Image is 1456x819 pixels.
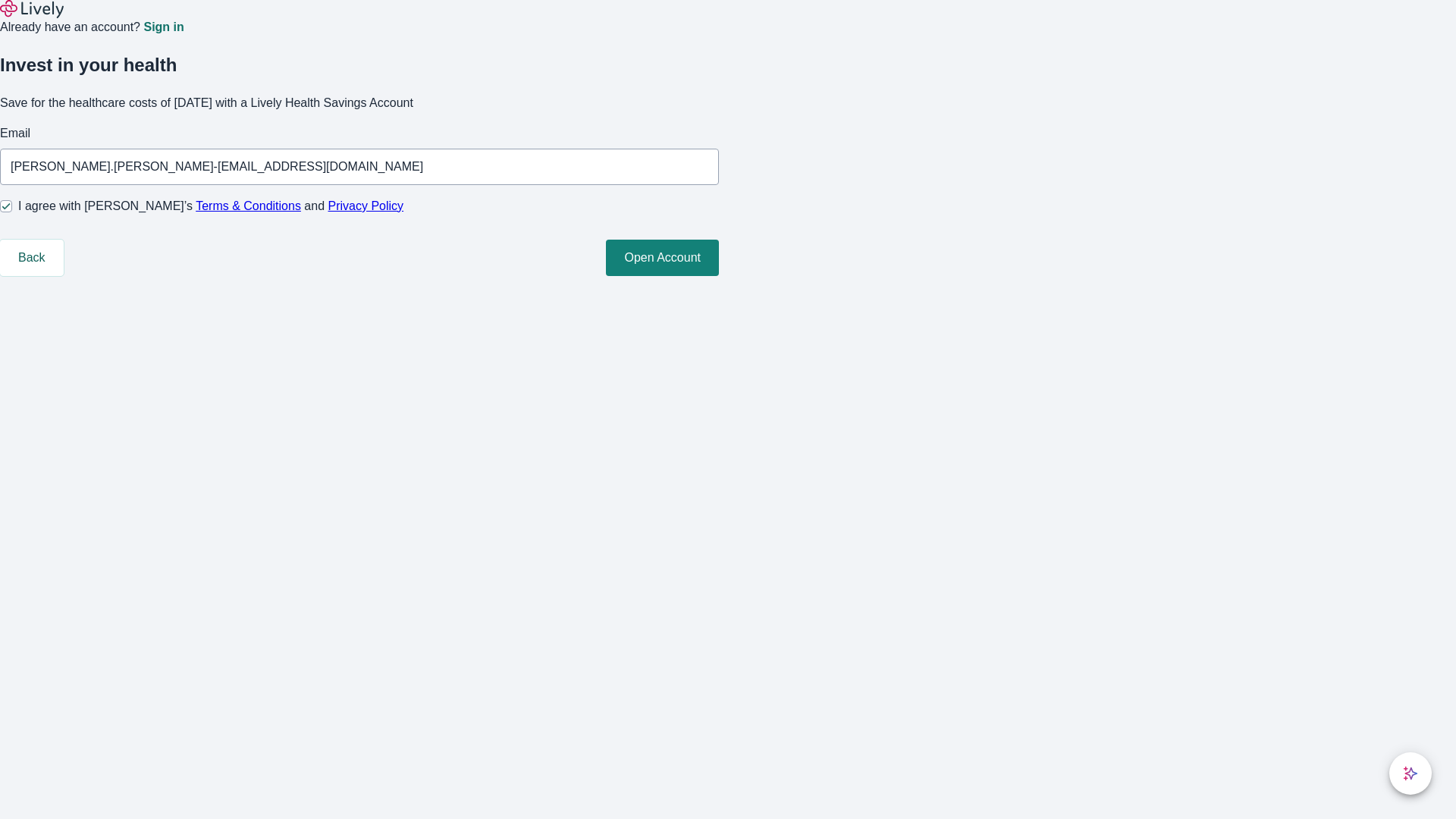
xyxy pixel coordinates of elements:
a: Sign in [143,21,184,33]
button: chat [1389,752,1432,795]
span: I agree with [PERSON_NAME]’s and [18,197,403,215]
button: Open Account [606,240,719,276]
a: Privacy Policy [328,199,404,212]
svg: Lively AI Assistant [1403,766,1418,781]
a: Terms & Conditions [196,199,301,212]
